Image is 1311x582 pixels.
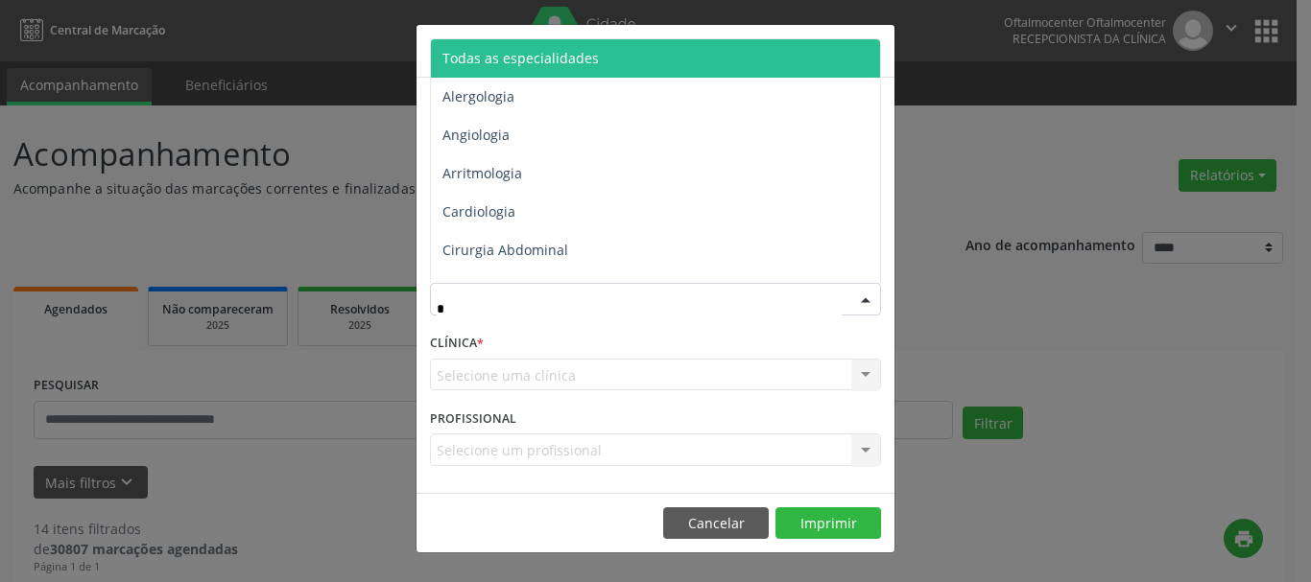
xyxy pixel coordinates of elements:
[442,202,515,221] span: Cardiologia
[430,38,650,63] h5: Relatório de agendamentos
[663,507,769,540] button: Cancelar
[442,126,510,144] span: Angiologia
[430,329,484,359] label: CLÍNICA
[775,507,881,540] button: Imprimir
[856,25,894,72] button: Close
[442,49,599,67] span: Todas as especialidades
[442,87,514,105] span: Alergologia
[430,404,516,433] label: PROFISSIONAL
[442,279,611,297] span: Cirurgia Cabeça e Pescoço
[442,164,522,182] span: Arritmologia
[442,241,568,259] span: Cirurgia Abdominal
